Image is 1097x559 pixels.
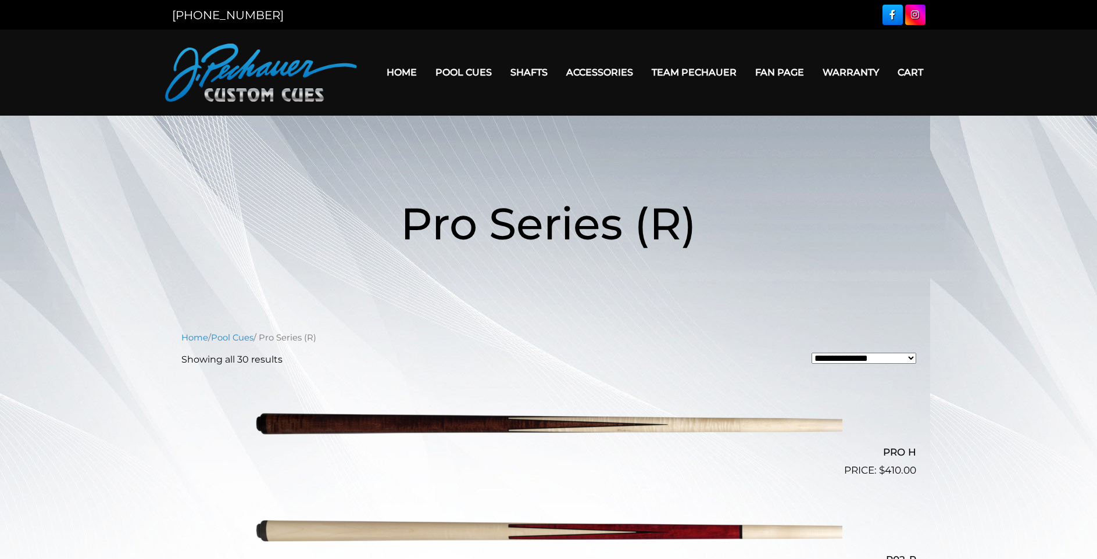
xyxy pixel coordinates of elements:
[813,58,888,87] a: Warranty
[888,58,932,87] a: Cart
[377,58,426,87] a: Home
[181,331,916,344] nav: Breadcrumb
[812,353,916,364] select: Shop order
[181,332,208,343] a: Home
[401,196,696,250] span: Pro Series (R)
[165,44,357,102] img: Pechauer Custom Cues
[557,58,642,87] a: Accessories
[181,353,283,367] p: Showing all 30 results
[642,58,746,87] a: Team Pechauer
[879,464,916,476] bdi: 410.00
[181,442,916,463] h2: PRO H
[181,376,916,478] a: PRO H $410.00
[501,58,557,87] a: Shafts
[746,58,813,87] a: Fan Page
[426,58,501,87] a: Pool Cues
[879,464,885,476] span: $
[172,8,284,22] a: [PHONE_NUMBER]
[255,376,842,474] img: PRO H
[211,332,253,343] a: Pool Cues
